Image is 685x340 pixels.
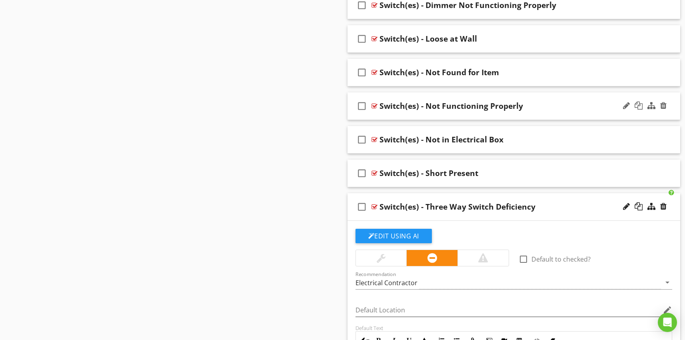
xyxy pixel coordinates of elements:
[379,101,523,111] div: Switch(es) - Not Functioning Properly
[379,202,535,212] div: Switch(es) - Three Way Switch Deficiency
[531,255,591,263] label: Default to checked?
[355,63,368,82] i: check_box_outline_blank
[663,305,672,315] i: edit
[663,278,672,287] i: arrow_drop_down
[355,29,368,48] i: check_box_outline_blank
[355,304,661,317] input: Default Location
[355,164,368,183] i: check_box_outline_blank
[379,0,556,10] div: Switch(es) - Dimmer Not Functioning Properly
[355,130,368,149] i: check_box_outline_blank
[379,168,478,178] div: Switch(es) - Short Present
[355,96,368,116] i: check_box_outline_blank
[658,313,677,332] div: Open Intercom Messenger
[355,229,432,243] button: Edit Using AI
[379,34,477,44] div: Switch(es) - Loose at Wall
[355,279,417,286] div: Electrical Contractor
[355,325,673,331] div: Default Text
[355,197,368,216] i: check_box_outline_blank
[379,135,503,144] div: Switch(es) - Not in Electrical Box
[379,68,499,77] div: Switch(es) - Not Found for Item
